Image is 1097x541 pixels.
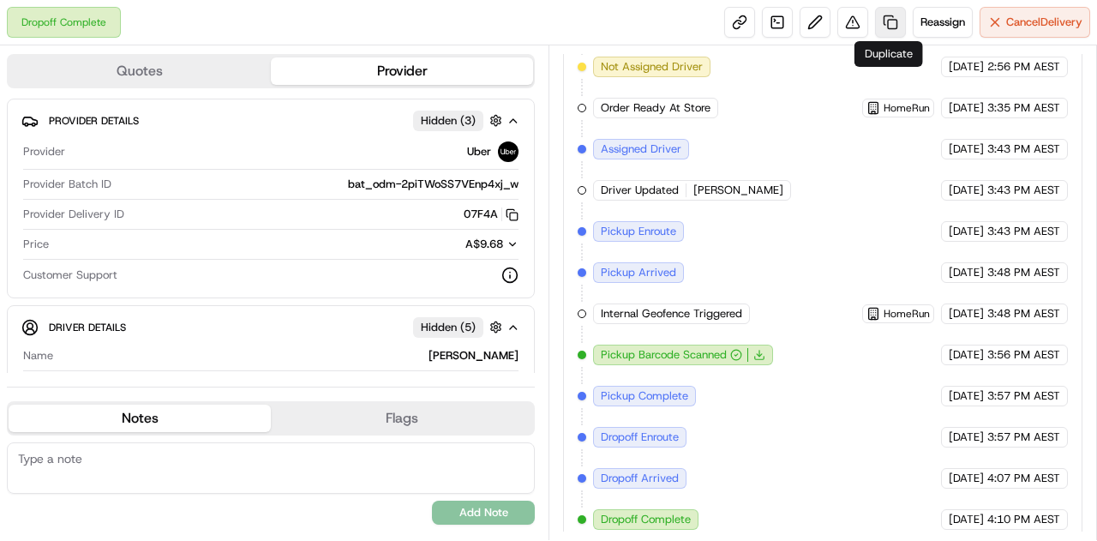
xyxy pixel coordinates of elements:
[987,224,1060,239] span: 3:43 PM AEST
[23,207,124,222] span: Provider Delivery ID
[601,183,679,198] span: Driver Updated
[464,207,519,222] button: 07F4A
[601,471,679,486] span: Dropoff Arrived
[467,144,491,159] span: Uber
[987,347,1060,363] span: 3:56 PM AEST
[23,144,65,159] span: Provider
[9,405,271,432] button: Notes
[413,316,507,338] button: Hidden (5)
[949,183,984,198] span: [DATE]
[23,348,53,364] span: Name
[987,512,1060,527] span: 4:10 PM AEST
[987,141,1060,157] span: 3:43 PM AEST
[601,347,727,363] span: Pickup Barcode Scanned
[601,224,676,239] span: Pickup Enroute
[866,307,930,321] button: HomeRun
[949,471,984,486] span: [DATE]
[368,237,519,252] button: A$9.68
[601,430,679,445] span: Dropoff Enroute
[949,430,984,445] span: [DATE]
[601,59,703,75] span: Not Assigned Driver
[980,7,1090,38] button: CancelDelivery
[49,114,139,128] span: Provider Details
[271,57,533,85] button: Provider
[421,320,476,335] span: Hidden ( 5 )
[987,59,1060,75] span: 2:56 PM AEST
[465,237,503,251] span: A$9.68
[949,224,984,239] span: [DATE]
[949,265,984,280] span: [DATE]
[987,471,1060,486] span: 4:07 PM AEST
[949,388,984,404] span: [DATE]
[23,177,111,192] span: Provider Batch ID
[884,101,930,115] span: HomeRun
[421,113,476,129] span: Hidden ( 3 )
[949,141,984,157] span: [DATE]
[601,388,688,404] span: Pickup Complete
[601,347,742,363] button: Pickup Barcode Scanned
[884,307,930,321] span: HomeRun
[949,347,984,363] span: [DATE]
[601,306,742,322] span: Internal Geofence Triggered
[9,57,271,85] button: Quotes
[601,100,710,116] span: Order Ready At Store
[987,183,1060,198] span: 3:43 PM AEST
[854,41,923,67] div: Duplicate
[601,265,676,280] span: Pickup Arrived
[21,106,520,135] button: Provider DetailsHidden (3)
[23,267,117,283] span: Customer Support
[949,306,984,322] span: [DATE]
[693,183,783,198] span: [PERSON_NAME]
[413,110,507,131] button: Hidden (3)
[949,100,984,116] span: [DATE]
[987,265,1060,280] span: 3:48 PM AEST
[913,7,973,38] button: Reassign
[23,237,49,252] span: Price
[601,141,681,157] span: Assigned Driver
[987,100,1060,116] span: 3:35 PM AEST
[271,405,533,432] button: Flags
[21,313,520,341] button: Driver DetailsHidden (5)
[987,388,1060,404] span: 3:57 PM AEST
[920,15,965,30] span: Reassign
[49,321,126,334] span: Driver Details
[1006,15,1082,30] span: Cancel Delivery
[949,59,984,75] span: [DATE]
[348,177,519,192] span: bat_odm-2piTWoSS7VEnp4xj_w
[987,306,1060,322] span: 3:48 PM AEST
[987,430,1060,445] span: 3:57 PM AEST
[601,512,691,527] span: Dropoff Complete
[60,348,519,364] div: [PERSON_NAME]
[498,141,519,162] img: uber-new-logo.jpeg
[949,512,984,527] span: [DATE]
